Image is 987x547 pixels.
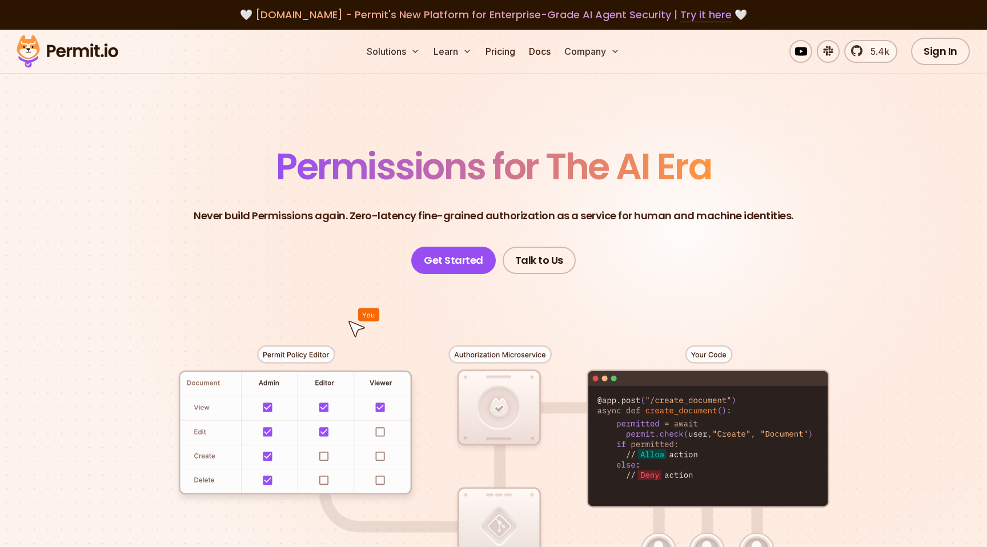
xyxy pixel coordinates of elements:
[362,40,424,63] button: Solutions
[255,7,732,22] span: [DOMAIN_NAME] - Permit's New Platform for Enterprise-Grade AI Agent Security |
[503,247,576,274] a: Talk to Us
[844,40,897,63] a: 5.4k
[411,247,496,274] a: Get Started
[560,40,624,63] button: Company
[11,32,123,71] img: Permit logo
[911,38,970,65] a: Sign In
[864,45,889,58] span: 5.4k
[680,7,732,22] a: Try it here
[524,40,555,63] a: Docs
[429,40,476,63] button: Learn
[194,208,793,224] p: Never build Permissions again. Zero-latency fine-grained authorization as a service for human and...
[27,7,960,23] div: 🤍 🤍
[481,40,520,63] a: Pricing
[276,141,711,192] span: Permissions for The AI Era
